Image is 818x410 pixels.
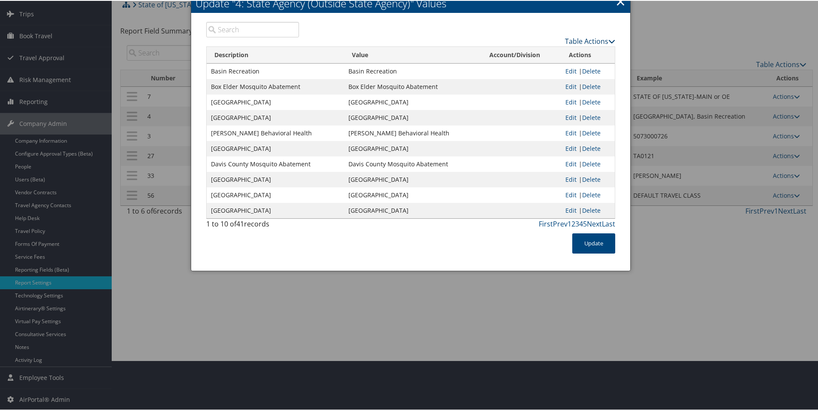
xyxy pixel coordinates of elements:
a: Delete [582,144,601,152]
a: Last [602,218,615,228]
th: Value: activate to sort column ascending [344,46,482,63]
td: | [561,202,615,217]
a: Next [587,218,602,228]
th: Description: activate to sort column descending [207,46,344,63]
td: [GEOGRAPHIC_DATA] [207,109,344,125]
input: Search [206,21,299,37]
th: Account/Division: activate to sort column ascending [482,46,561,63]
td: [PERSON_NAME] Behavioral Health [207,125,344,140]
td: [GEOGRAPHIC_DATA] [344,171,482,187]
a: 5 [583,218,587,228]
a: Edit [565,66,577,74]
a: Delete [582,159,601,167]
td: Davis County Mosquito Abatement [344,156,482,171]
a: Edit [565,113,577,121]
td: | [561,171,615,187]
td: [GEOGRAPHIC_DATA] [344,94,482,109]
a: Table Actions [565,36,615,45]
td: [PERSON_NAME] Behavioral Health [344,125,482,140]
td: Basin Recreation [344,63,482,78]
a: Edit [565,144,577,152]
td: Box Elder Mosquito Abatement [344,78,482,94]
td: [GEOGRAPHIC_DATA] [207,171,344,187]
td: [GEOGRAPHIC_DATA] [344,109,482,125]
a: 2 [571,218,575,228]
a: Delete [582,205,601,214]
td: | [561,140,615,156]
a: Edit [565,97,577,105]
a: Edit [565,205,577,214]
td: Basin Recreation [207,63,344,78]
td: [GEOGRAPHIC_DATA] [207,140,344,156]
div: 1 to 10 of records [206,218,299,233]
td: | [561,63,615,78]
a: Edit [565,159,577,167]
th: Actions [561,46,615,63]
a: Delete [582,66,601,74]
a: First [539,218,553,228]
a: Delete [582,97,601,105]
a: 1 [568,218,571,228]
span: 41 [236,218,244,228]
td: Box Elder Mosquito Abatement [207,78,344,94]
a: Delete [582,174,601,183]
td: [GEOGRAPHIC_DATA] [207,202,344,217]
a: Edit [565,174,577,183]
td: Davis County Mosquito Abatement [207,156,344,171]
td: [GEOGRAPHIC_DATA] [344,202,482,217]
td: [GEOGRAPHIC_DATA] [207,94,344,109]
td: | [561,187,615,202]
a: Delete [582,190,601,198]
td: | [561,156,615,171]
a: Edit [565,82,577,90]
td: | [561,109,615,125]
td: | [561,94,615,109]
a: Delete [582,113,601,121]
a: Edit [565,128,577,136]
a: Delete [582,82,601,90]
td: | [561,125,615,140]
button: Update [572,233,615,253]
td: | [561,78,615,94]
a: Delete [582,128,601,136]
a: 3 [575,218,579,228]
td: [GEOGRAPHIC_DATA] [207,187,344,202]
a: Prev [553,218,568,228]
a: Edit [565,190,577,198]
a: 4 [579,218,583,228]
td: [GEOGRAPHIC_DATA] [344,187,482,202]
td: [GEOGRAPHIC_DATA] [344,140,482,156]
